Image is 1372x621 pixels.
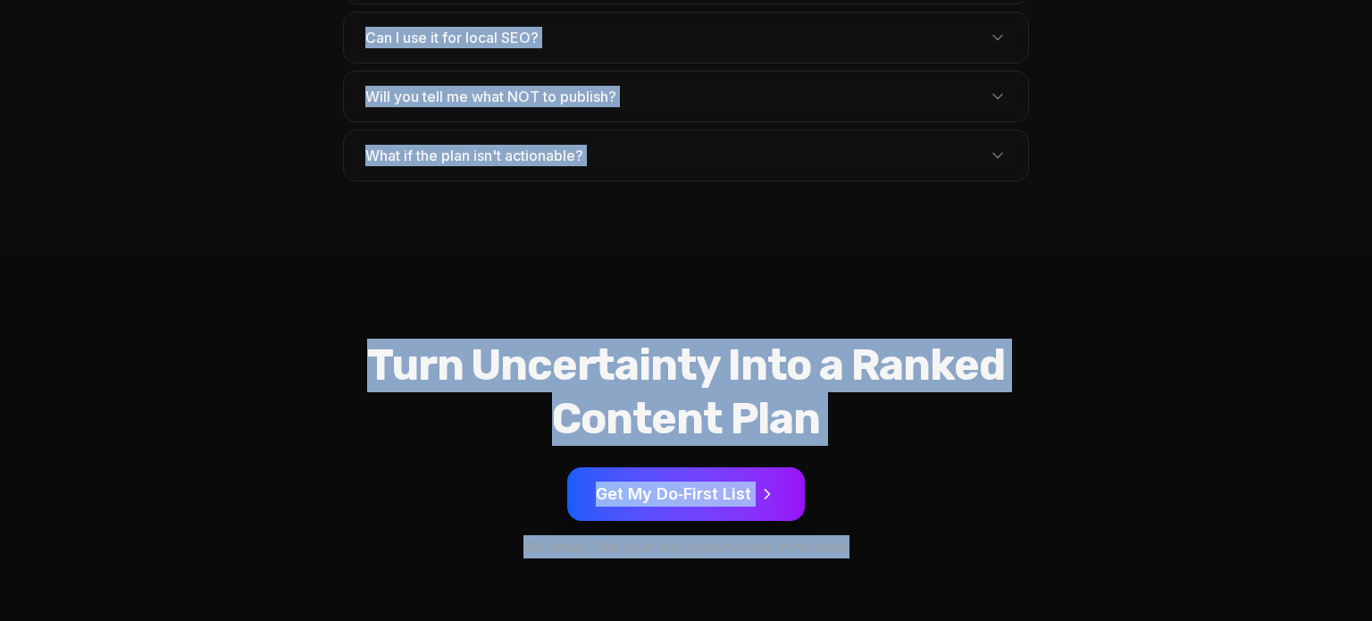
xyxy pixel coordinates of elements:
[344,71,1028,122] button: Will you tell me what NOT to publish?
[365,27,553,48] span: Can I use it for local SEO?
[365,86,631,107] span: Will you tell me what NOT to publish?
[344,13,1028,63] button: Can I use it for local SEO?
[344,130,1028,180] button: What if the plan isn't actionable?
[523,538,849,556] em: No setup. See your top opportunities in minutes.
[365,145,598,166] span: What if the plan isn't actionable?
[286,339,1086,446] h2: Turn Uncertainty Into a Ranked Content Plan
[567,467,805,521] button: Get My Do‑First List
